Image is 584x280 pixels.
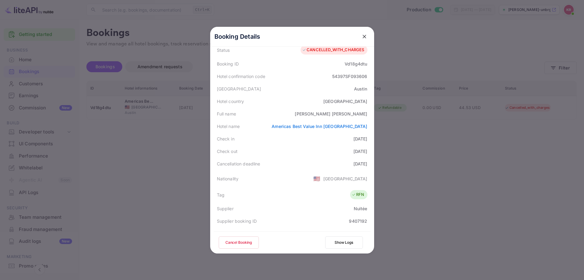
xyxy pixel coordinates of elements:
[332,73,367,80] div: 54397SF093606
[345,61,367,67] div: Vd18g4dtu
[217,148,238,154] div: Check out
[323,98,367,105] div: [GEOGRAPHIC_DATA]
[217,161,260,167] div: Cancellation deadline
[217,86,261,92] div: [GEOGRAPHIC_DATA]
[217,98,244,105] div: Hotel country
[217,61,239,67] div: Booking ID
[353,161,367,167] div: [DATE]
[323,175,367,182] div: [GEOGRAPHIC_DATA]
[217,47,230,53] div: Status
[313,173,320,184] span: United States
[302,47,364,53] div: CANCELLED_WITH_CHARGES
[217,136,235,142] div: Check in
[219,236,259,249] button: Cancel Booking
[295,111,367,117] div: [PERSON_NAME] [PERSON_NAME]
[353,136,367,142] div: [DATE]
[353,148,367,154] div: [DATE]
[217,205,234,212] div: Supplier
[214,32,260,41] p: Booking Details
[217,192,224,198] div: Tag
[355,230,367,237] div: 44.53
[217,218,257,224] div: Supplier booking ID
[217,175,239,182] div: Nationality
[354,86,367,92] div: Austin
[352,192,364,198] div: RFN
[354,205,367,212] div: Nuitée
[349,218,367,224] div: 9407192
[217,123,240,129] div: Hotel name
[217,230,227,237] div: Price
[325,236,363,249] button: Show Logs
[217,73,265,80] div: Hotel confirmation code
[359,31,370,42] button: close
[217,111,236,117] div: Full name
[272,124,367,129] a: Americas Best Value Inn [GEOGRAPHIC_DATA]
